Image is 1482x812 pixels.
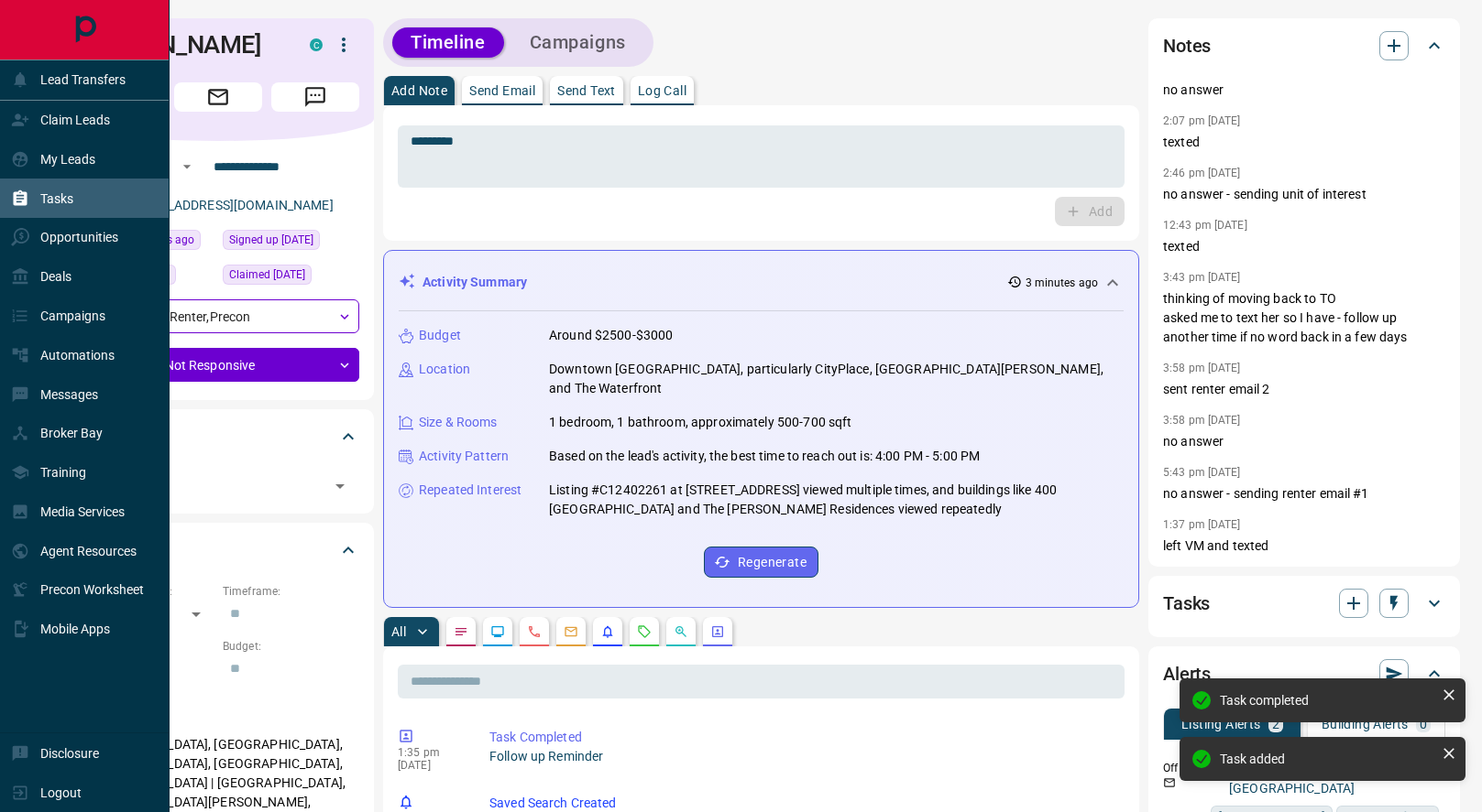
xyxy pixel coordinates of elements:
[1163,432,1445,451] p: no answer
[1163,380,1445,399] p: sent renter email 2
[1163,466,1241,479] p: 5:43 pm [DATE]
[271,82,359,112] span: Message
[423,273,527,292] p: Activity Summary
[1163,271,1241,284] p: 3:43 pm [DATE]
[564,624,578,639] svg: Emails
[1163,133,1445,152] p: texted
[1220,752,1434,766] div: Task added
[704,547,818,578] button: Regenerate
[638,84,686,97] p: Log Call
[1163,114,1241,127] p: 2:07 pm [DATE]
[327,473,353,499] button: Open
[77,528,359,572] div: Criteria
[411,134,1112,180] textarea: To enrich screen reader interactions, please activate Accessibility in Grammarly extension settings
[1163,31,1211,60] h2: Notes
[419,413,498,432] p: Size & Rooms
[1163,536,1445,556] p: left VM and texted
[229,231,313,249] span: Signed up [DATE]
[392,27,504,58] button: Timeline
[1026,275,1098,291] p: 3 minutes ago
[419,481,521,500] p: Repeated Interest
[557,84,616,97] p: Send Text
[1163,167,1241,179] p: 2:46 pm [DATE]
[1163,760,1200,776] p: Off
[454,624,468,639] svg: Notes
[310,38,323,51] div: condos.ca
[1163,589,1210,618] h2: Tasks
[549,326,673,345] p: Around $2500-$3000
[549,413,851,432] p: 1 bedroom, 1 bathroom, approximately 500-700 sqft
[398,746,462,759] p: 1:35 pm
[391,625,406,638] p: All
[490,624,505,639] svg: Lead Browsing Activity
[489,728,1117,747] p: Task Completed
[223,583,359,600] p: Timeframe:
[223,230,359,255] div: Fri Oct 08 2021
[1163,81,1445,100] p: no answer
[419,326,461,345] p: Budget
[77,30,282,60] h1: [PERSON_NAME]
[1163,24,1445,68] div: Notes
[391,84,447,97] p: Add Note
[419,360,470,379] p: Location
[77,348,359,382] div: Not Responsive
[489,747,1117,766] p: Follow up Reminder
[1163,289,1445,347] p: thinking of moving back to TO asked me to text her so I have - follow up another time if no word ...
[1163,581,1445,625] div: Tasks
[398,759,462,772] p: [DATE]
[77,415,359,459] div: Tags
[1163,484,1445,503] p: no answer - sending renter email #1
[527,624,542,639] svg: Calls
[674,624,688,639] svg: Opportunities
[511,27,644,58] button: Campaigns
[1163,659,1211,688] h2: Alerts
[1163,652,1445,696] div: Alerts
[469,84,535,97] p: Send Email
[77,299,359,333] div: Renter , Precon
[1163,414,1241,427] p: 3:58 pm [DATE]
[1163,776,1176,789] svg: Email
[549,447,980,466] p: Based on the lead's activity, the best time to reach out is: 4:00 PM - 5:00 PM
[710,624,725,639] svg: Agent Actions
[419,447,509,466] p: Activity Pattern
[223,638,359,655] p: Budget:
[229,265,305,284] span: Claimed [DATE]
[176,156,198,178] button: Open
[1220,693,1434,708] div: Task completed
[174,82,262,112] span: Email
[600,624,615,639] svg: Listing Alerts
[1163,219,1247,232] p: 12:43 pm [DATE]
[223,265,359,290] div: Wed Feb 05 2025
[126,198,334,212] a: [EMAIL_ADDRESS][DOMAIN_NAME]
[1163,362,1241,374] p: 3:58 pm [DATE]
[399,265,1124,299] div: Activity Summary3 minutes ago
[1163,518,1241,531] p: 1:37 pm [DATE]
[549,481,1124,519] p: Listing #C12402261 at [STREET_ADDRESS] viewed multiple times, and buildings like 400 [GEOGRAPHIC_...
[1163,237,1445,256] p: texted
[1163,185,1445,204] p: no answer - sending unit of interest
[549,360,1124,398] p: Downtown [GEOGRAPHIC_DATA], particularly CityPlace, [GEOGRAPHIC_DATA][PERSON_NAME], and The Water...
[77,713,359,730] p: Areas Searched:
[637,624,652,639] svg: Requests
